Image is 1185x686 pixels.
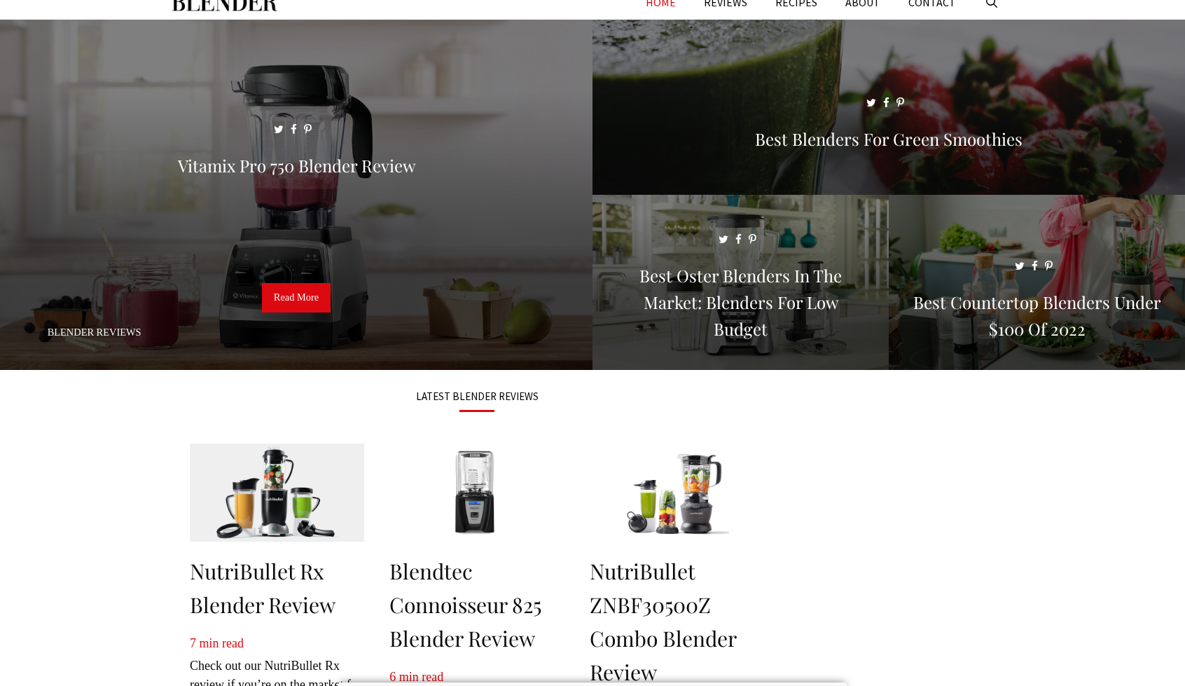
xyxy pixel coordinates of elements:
[190,444,364,542] img: NutriBullet Rx Blender Review
[389,444,564,542] img: Blendtec Connoisseur 825 Blender Review
[389,557,541,652] a: Blendtec Connoisseur 825 Blender Review
[389,670,396,684] span: 6
[592,178,1185,192] a: Best Blenders for Green Smoothies
[190,391,764,402] h3: LATEST BLENDER REVIEWS
[190,557,335,619] a: NutriBullet Rx Blender Review
[590,557,737,686] a: NutriBullet ZNBF30500Z Combo Blender Review
[590,444,764,542] img: NutriBullet ZNBF30500Z Combo Blender Review
[592,353,889,367] a: Best Oster Blenders in the Market: Blenders for Low Budget
[48,327,141,338] a: Blender Reviews
[190,636,196,650] span: 7
[399,670,443,684] span: min read
[200,636,244,650] span: min read
[262,283,331,313] a: Read More
[889,353,1185,367] a: Best Countertop Blenders Under $100 of 2022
